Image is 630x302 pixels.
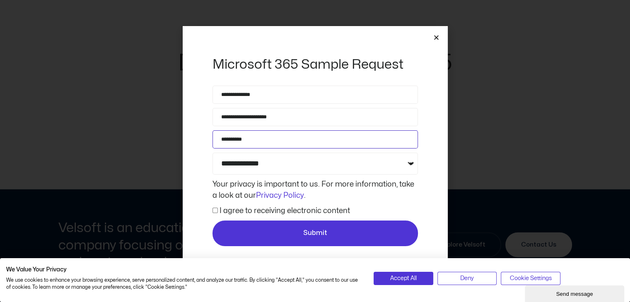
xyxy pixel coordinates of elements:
button: Submit [212,221,418,246]
h2: Microsoft 365 Sample Request [212,56,418,73]
iframe: chat widget [525,284,626,302]
a: Close [433,34,439,41]
label: I agree to receiving electronic content [220,207,350,214]
button: Deny all cookies [437,272,497,285]
span: Cookie Settings [509,274,551,283]
button: Accept all cookies [374,272,433,285]
span: Accept All [390,274,417,283]
span: Deny [460,274,474,283]
div: Your privacy is important to us. For more information, take a look at our . [210,179,420,201]
span: Submit [303,228,327,239]
button: Adjust cookie preferences [501,272,560,285]
a: Privacy Policy [256,192,304,199]
p: We use cookies to enhance your browsing experience, serve personalized content, and analyze our t... [6,277,361,291]
h2: We Value Your Privacy [6,266,361,273]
